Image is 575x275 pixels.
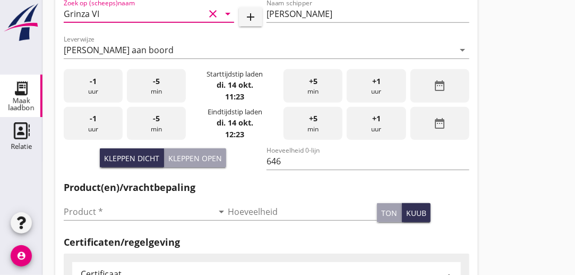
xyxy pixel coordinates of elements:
[64,69,123,103] div: uur
[208,107,262,117] div: Eindtijdstip laden
[225,129,244,139] strong: 12:23
[406,207,426,219] div: kuub
[457,44,469,56] i: arrow_drop_down
[267,153,469,170] input: Hoeveelheid 0-lijn
[372,76,381,87] span: +1
[64,45,174,55] div: [PERSON_NAME] aan boord
[11,143,32,150] div: Relatie
[228,203,377,220] input: Hoeveelheid
[207,69,263,79] div: Starttijdstip laden
[284,107,342,140] div: min
[100,148,164,168] button: Kleppen dicht
[217,118,253,128] strong: di. 14 okt.
[402,203,431,222] button: kuub
[433,79,446,92] i: date_range
[377,203,402,222] button: ton
[215,205,228,218] i: arrow_drop_down
[153,76,160,87] span: -5
[309,76,317,87] span: +5
[284,69,342,103] div: min
[127,107,186,140] div: min
[347,69,406,103] div: uur
[221,7,234,20] i: arrow_drop_down
[225,91,244,102] strong: 11:23
[127,69,186,103] div: min
[433,117,446,130] i: date_range
[90,76,97,87] span: -1
[217,80,253,90] strong: di. 14 okt.
[64,107,123,140] div: uur
[372,113,381,124] span: +1
[381,207,397,219] div: ton
[64,235,469,249] h2: Certificaten/regelgeving
[207,7,219,20] i: clear
[11,245,32,266] i: account_circle
[267,5,469,22] input: Naam schipper
[64,203,213,220] input: Product *
[153,113,160,124] span: -5
[64,180,469,195] h2: Product(en)/vrachtbepaling
[2,3,40,42] img: logo-small.a267ee39.svg
[164,148,226,168] button: Kleppen open
[309,113,317,124] span: +5
[104,153,159,164] div: Kleppen dicht
[244,11,257,23] i: add
[347,107,406,140] div: uur
[64,5,204,22] input: Zoek op (scheeps)naam
[90,113,97,124] span: -1
[168,153,222,164] div: Kleppen open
